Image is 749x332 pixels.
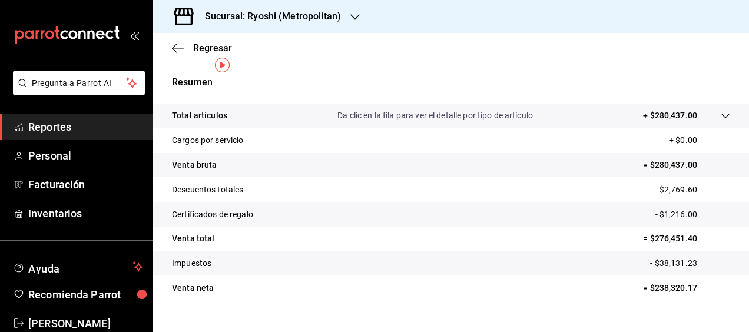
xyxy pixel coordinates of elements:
[28,316,143,331] span: [PERSON_NAME]
[28,260,128,274] span: Ayuda
[172,208,253,221] p: Certificados de regalo
[172,109,227,122] p: Total artículos
[172,233,214,245] p: Venta total
[28,177,143,192] span: Facturación
[669,134,730,147] p: + $0.00
[172,184,243,196] p: Descuentos totales
[643,233,730,245] p: = $276,451.40
[172,159,217,171] p: Venta bruta
[643,159,730,171] p: = $280,437.00
[28,119,143,135] span: Reportes
[13,71,145,95] button: Pregunta a Parrot AI
[650,257,730,270] p: - $38,131.23
[172,257,211,270] p: Impuestos
[130,31,139,40] button: open_drawer_menu
[195,9,341,24] h3: Sucursal: Ryoshi (Metropolitan)
[172,75,730,89] p: Resumen
[172,282,214,294] p: Venta neta
[28,148,143,164] span: Personal
[643,282,730,294] p: = $238,320.17
[172,42,232,54] button: Regresar
[28,205,143,221] span: Inventarios
[172,134,244,147] p: Cargos por servicio
[643,109,697,122] p: + $280,437.00
[215,58,230,72] img: Tooltip marker
[32,77,127,89] span: Pregunta a Parrot AI
[655,208,730,221] p: - $1,216.00
[193,42,232,54] span: Regresar
[28,287,143,303] span: Recomienda Parrot
[8,85,145,98] a: Pregunta a Parrot AI
[655,184,730,196] p: - $2,769.60
[337,109,533,122] p: Da clic en la fila para ver el detalle por tipo de artículo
